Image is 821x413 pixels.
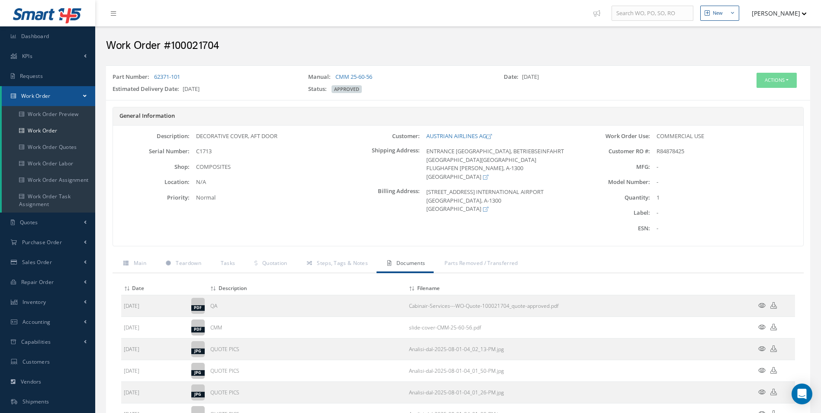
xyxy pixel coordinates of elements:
label: Label: [573,210,650,216]
td: [DATE] [121,317,189,339]
a: Parts Removed / Transferred [434,255,526,273]
span: Purchase Order [22,239,62,246]
label: Location: [113,179,190,185]
div: jpg [191,348,205,354]
button: Actions [757,73,797,88]
a: Work Order Task Assignment [2,188,95,213]
a: Preview [758,302,766,310]
span: Quotes [20,219,38,226]
div: jpg [191,370,205,376]
div: COMMERCIAL USE [650,132,803,141]
a: Work Order Preview [2,106,95,123]
span: Teardown [176,259,201,267]
span: Steps, Tags & Notes [317,259,368,267]
a: AUSTRIAN AIRLINES AG [426,132,492,140]
td: QUOTE PICS [208,339,406,360]
div: Normal [190,194,343,202]
td: CMM [208,317,406,339]
a: 62371-101 [154,73,180,81]
label: Serial Number: [113,148,190,155]
span: Quotation [262,259,287,267]
label: Date: [504,73,522,81]
div: N/A [190,178,343,187]
a: Download [770,345,777,353]
div: - [650,209,803,217]
a: Download [409,302,559,310]
span: Main [134,259,146,267]
div: [DATE] [106,85,302,97]
div: Open Intercom Messenger [792,384,812,404]
label: Work Order Use: [573,133,650,139]
input: Search WO, PO, SO, RO [612,6,693,21]
span: APPROVED [332,85,362,93]
div: New [713,10,723,17]
a: Preview [758,324,766,331]
label: Shipping Address: [343,147,420,181]
label: Quantity: [573,194,650,201]
a: Quotation [244,255,296,273]
div: DECORATIVE COVER, AFT DOOR [190,132,343,141]
label: MFG: [573,164,650,170]
label: Description: [113,133,190,139]
a: Download [770,302,777,310]
td: [DATE] [121,382,189,403]
span: Dashboard [21,32,49,40]
label: Part Number: [113,73,153,81]
a: Preview [758,389,766,396]
label: Status: [308,85,330,94]
a: Documents [377,255,434,273]
span: R84878425 [657,147,684,155]
span: Requests [20,72,43,80]
label: Manual: [308,73,334,81]
span: Customers [23,358,50,365]
a: Preview [758,345,766,353]
a: Download [409,367,504,374]
span: KPIs [22,52,32,60]
a: Download [409,345,504,353]
a: Work Order Labor [2,155,95,172]
label: Shop: [113,164,190,170]
a: Work Order Assignment [2,172,95,188]
div: ENTRANCE [GEOGRAPHIC_DATA], BETRIEBSEINFAHRT [GEOGRAPHIC_DATA][GEOGRAPHIC_DATA] FLUGHAFEN [PERSON... [420,147,573,181]
label: ESN: [573,225,650,232]
a: Download [770,324,777,331]
h5: General Information [119,113,797,119]
span: Documents [396,259,425,267]
a: Teardown [155,255,210,273]
a: Download [409,324,481,331]
a: Main [113,255,155,273]
td: QUOTE PICS [208,382,406,403]
div: - [650,163,803,171]
label: Priority: [113,194,190,201]
div: [STREET_ADDRESS] INTERNATIONAL AIRPORT [GEOGRAPHIC_DATA], A-1300 [GEOGRAPHIC_DATA] [420,188,573,213]
th: Filename [406,282,744,295]
label: Model Number: [573,179,650,185]
label: Billing Address: [343,188,420,213]
td: [DATE] [121,295,189,317]
td: [DATE] [121,360,189,382]
span: Sales Order [22,258,52,266]
span: Accounting [23,318,51,326]
span: Shipments [23,398,49,405]
button: [PERSON_NAME] [744,5,807,22]
a: CMM 25-60-56 [335,73,372,81]
td: [DATE] [121,339,189,360]
td: QUOTE PICS [208,360,406,382]
a: Work Order [2,123,95,139]
div: - [650,178,803,187]
td: QA [208,295,406,317]
div: - [650,224,803,233]
span: Work Order [21,92,51,100]
span: Inventory [23,298,46,306]
th: Date [121,282,189,295]
div: COMPOSITES [190,163,343,171]
span: Vendors [21,378,42,385]
div: jpg [191,392,205,397]
a: Download [770,367,777,374]
span: Repair Order [21,278,54,286]
a: Work Order [2,86,95,106]
a: Tasks [210,255,244,273]
a: Download [409,389,504,396]
a: Work Order Quotes [2,139,95,155]
th: Description [208,282,406,295]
